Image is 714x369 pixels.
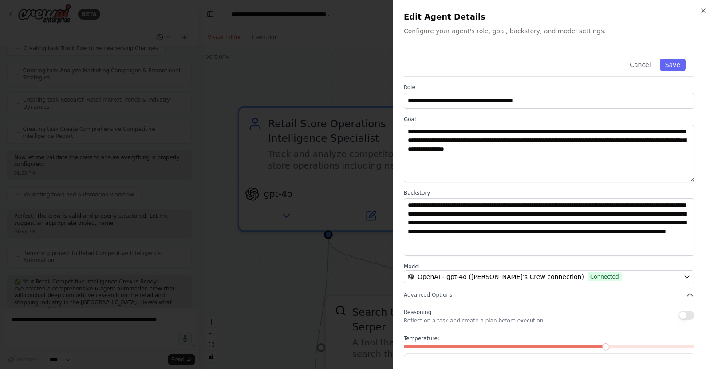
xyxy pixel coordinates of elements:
[588,272,622,281] span: Connected
[660,59,686,71] button: Save
[404,27,703,35] p: Configure your agent's role, goal, backstory, and model settings.
[404,335,439,342] span: Temperature:
[404,290,694,299] button: Advanced Options
[404,291,452,298] span: Advanced Options
[624,59,656,71] button: Cancel
[404,116,694,123] label: Goal
[404,309,431,315] span: Reasoning
[404,11,703,23] h2: Edit Agent Details
[404,84,694,91] label: Role
[404,317,543,324] p: Reflect on a task and create a plan before execution
[404,189,694,196] label: Backstory
[404,270,694,283] button: OpenAI - gpt-4o ([PERSON_NAME]'s Crew connection)Connected
[418,272,584,281] span: OpenAI - gpt-4o (Jason's Crew connection)
[404,263,694,270] label: Model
